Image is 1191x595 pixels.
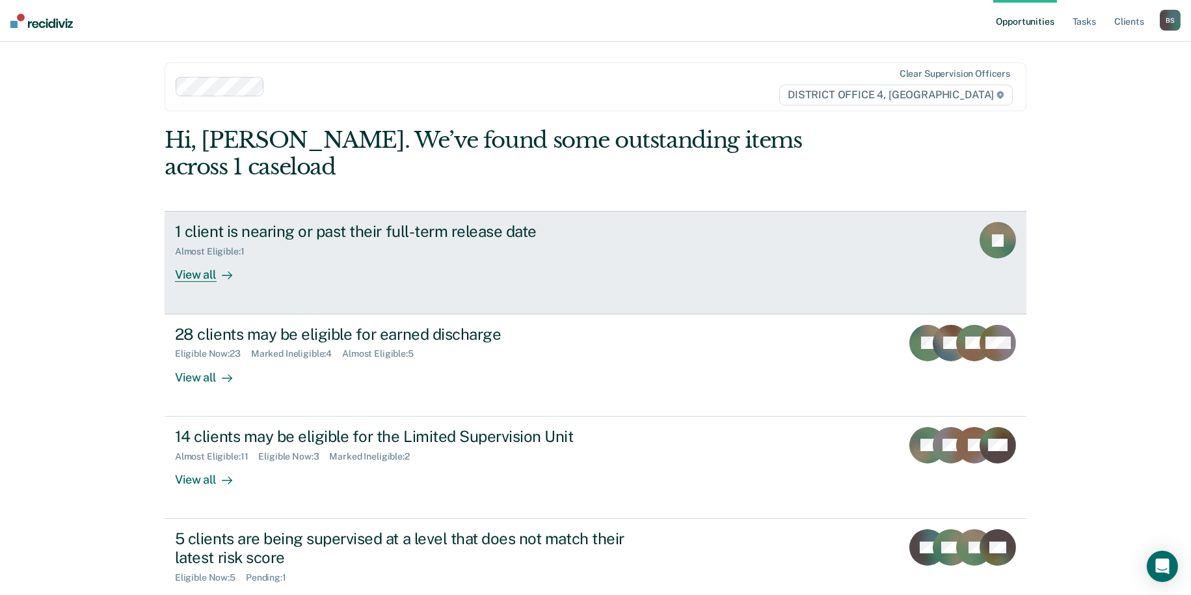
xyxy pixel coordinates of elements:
div: View all [175,359,248,385]
div: 5 clients are being supervised at a level that does not match their latest risk score [175,529,632,567]
div: Hi, [PERSON_NAME]. We’ve found some outstanding items across 1 caseload [165,127,854,180]
span: DISTRICT OFFICE 4, [GEOGRAPHIC_DATA] [779,85,1013,105]
a: 1 client is nearing or past their full-term release dateAlmost Eligible:1View all [165,211,1026,314]
a: 28 clients may be eligible for earned dischargeEligible Now:23Marked Ineligible:4Almost Eligible:... [165,314,1026,417]
div: Clear supervision officers [900,68,1010,79]
div: B S [1160,10,1181,31]
div: 14 clients may be eligible for the Limited Supervision Unit [175,427,632,446]
div: Almost Eligible : 5 [342,348,424,359]
div: View all [175,462,248,487]
div: Pending : 1 [246,572,297,583]
div: Eligible Now : 3 [258,451,329,462]
div: Marked Ineligible : 2 [329,451,420,462]
a: 14 clients may be eligible for the Limited Supervision UnitAlmost Eligible:11Eligible Now:3Marked... [165,417,1026,519]
div: 28 clients may be eligible for earned discharge [175,325,632,344]
div: 1 client is nearing or past their full-term release date [175,222,632,241]
div: View all [175,257,248,283]
div: Marked Ineligible : 4 [251,348,342,359]
div: Almost Eligible : 1 [175,246,255,257]
div: Almost Eligible : 11 [175,451,259,462]
div: Eligible Now : 23 [175,348,251,359]
div: Eligible Now : 5 [175,572,246,583]
img: Recidiviz [10,14,73,28]
button: BS [1160,10,1181,31]
div: Open Intercom Messenger [1147,551,1178,582]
